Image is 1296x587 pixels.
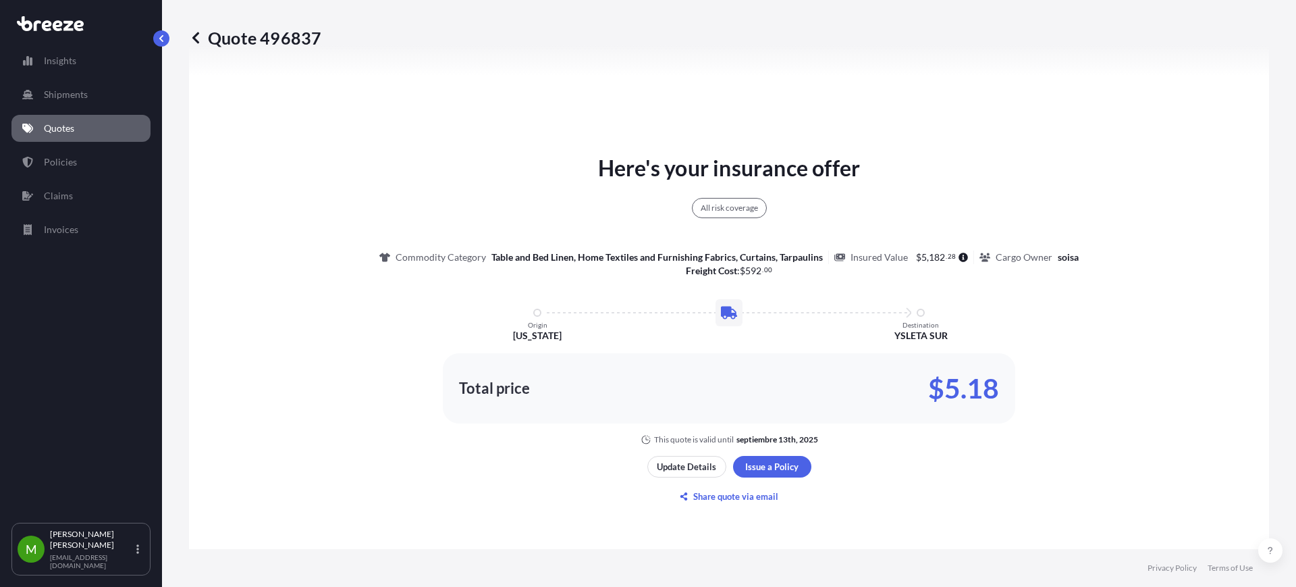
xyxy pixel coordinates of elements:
span: 00 [764,267,772,272]
a: Terms of Use [1208,563,1253,573]
span: 5 [921,253,927,262]
p: : [686,264,772,278]
span: M [26,542,37,556]
p: Share quote via email [693,490,778,503]
button: Share quote via email [647,486,811,507]
p: septiembre 13th, 2025 [736,434,818,445]
p: Claims [44,189,73,203]
b: Freight Cost [686,265,737,276]
span: 28 [948,254,956,259]
p: Quotes [44,122,74,135]
a: Claims [11,182,151,209]
p: [PERSON_NAME] [PERSON_NAME] [50,529,134,551]
p: Policies [44,155,77,169]
span: . [762,267,763,272]
a: Invoices [11,216,151,243]
p: Insights [44,54,76,68]
span: 592 [745,266,761,276]
span: . [946,254,947,259]
p: Shipments [44,88,88,101]
span: $ [916,253,921,262]
span: 182 [929,253,945,262]
a: Shipments [11,81,151,108]
p: Insured Value [850,251,908,264]
p: soisa [1058,251,1079,264]
div: All risk coverage [692,198,767,218]
a: Policies [11,149,151,176]
button: Issue a Policy [733,456,811,478]
p: Cargo Owner [996,251,1052,264]
p: Issue a Policy [745,460,799,474]
p: [EMAIL_ADDRESS][DOMAIN_NAME] [50,553,134,569]
p: Update Details [657,460,716,474]
p: Quote 496837 [189,27,321,49]
a: Quotes [11,115,151,142]
span: , [927,253,929,262]
button: Update Details [647,456,726,478]
a: Insights [11,47,151,74]
p: Commodity Category [396,251,486,264]
p: This quote is valid until [654,434,734,445]
p: Table and Bed Linen, Home Textiles and Furnishing Fabrics, Curtains, Tarpaulins [491,251,823,264]
p: [US_STATE] [513,329,562,342]
p: Here's your insurance offer [598,152,860,184]
p: Total price [459,382,530,395]
a: Privacy Policy [1147,563,1197,573]
p: $5.18 [928,378,999,399]
span: $ [740,266,745,276]
p: Invoices [44,223,78,236]
p: Origin [528,321,547,329]
p: YSLETA SUR [894,329,948,342]
p: Destination [902,321,939,329]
